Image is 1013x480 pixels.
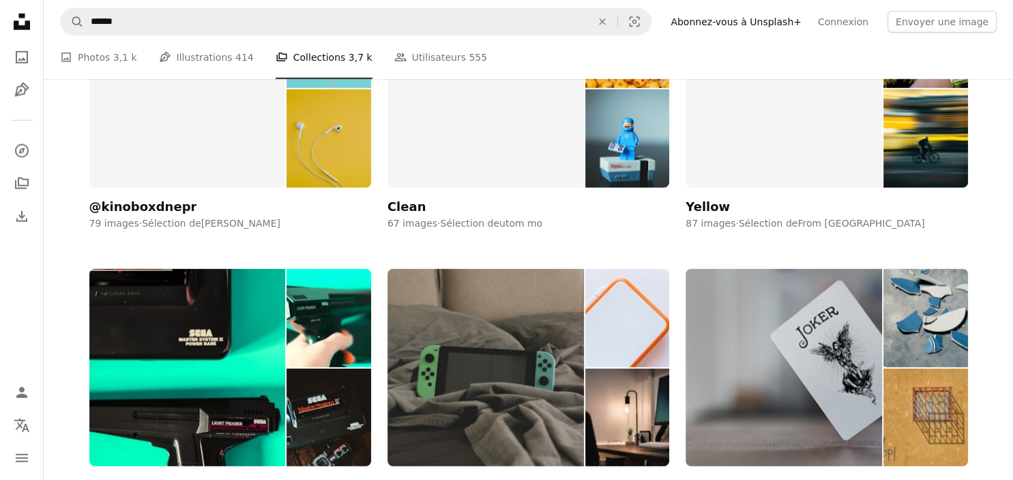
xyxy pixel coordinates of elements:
a: Historique de téléchargement [8,203,35,230]
div: Yellow [686,199,730,215]
img: photo-1533740795835-8f0320846018 [686,269,882,466]
div: @kinoboxdnepr [89,199,197,215]
img: photo-1557063673-0493e05da49f [287,89,370,188]
button: Effacer [587,9,617,35]
form: Rechercher des visuels sur tout le site [60,8,651,36]
a: Accueil — Unsplash [8,8,35,38]
div: 67 images · Sélection de utom mo [387,217,669,231]
img: photo-1506694464482-cce196bbbdcb [883,369,967,467]
button: Rechercher sur Unsplash [61,9,84,35]
img: photo-1544272871-94010c4c8f94 [287,369,370,467]
div: Clean [387,199,426,215]
a: Photos [8,44,35,71]
img: photo-1508935620299-047e0e35fbe3 [883,269,967,367]
div: 87 images · Sélection de From [GEOGRAPHIC_DATA] [686,217,967,231]
button: Menu [8,444,35,472]
a: Collections [8,170,35,197]
img: photo-1560167016-022b78a0258e [585,89,669,188]
a: Abonnez-vous à Unsplash+ [662,11,810,33]
img: photo-1549455498-56fbe510ab66 [287,269,370,367]
img: photo-1549455658-4513b53cca49 [89,269,286,466]
a: Utilisateurs 555 [394,36,488,79]
img: photo-1653820453399-c0277eae725f [585,369,669,467]
a: Photos 3,1 k [60,36,137,79]
div: 79 images · Sélection de [PERSON_NAME] [89,217,371,231]
a: Illustrations 414 [159,36,254,79]
button: Recherche de visuels [618,9,651,35]
a: Explorer [8,137,35,165]
a: Illustrations [8,76,35,104]
a: Connexion [810,11,877,33]
span: 414 [235,50,254,65]
a: Connexion / S’inscrire [8,379,35,406]
span: 3,1 k [113,50,137,65]
button: Langue [8,412,35,439]
img: photo-1659192657432-e87f929364f0 [387,269,584,466]
span: 555 [469,50,487,65]
img: photo-1571891480365-678a1d15ebbf [585,269,669,367]
button: Envoyer une image [887,11,997,33]
img: photo-1581261946248-3f8d138d74dc [883,89,967,188]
